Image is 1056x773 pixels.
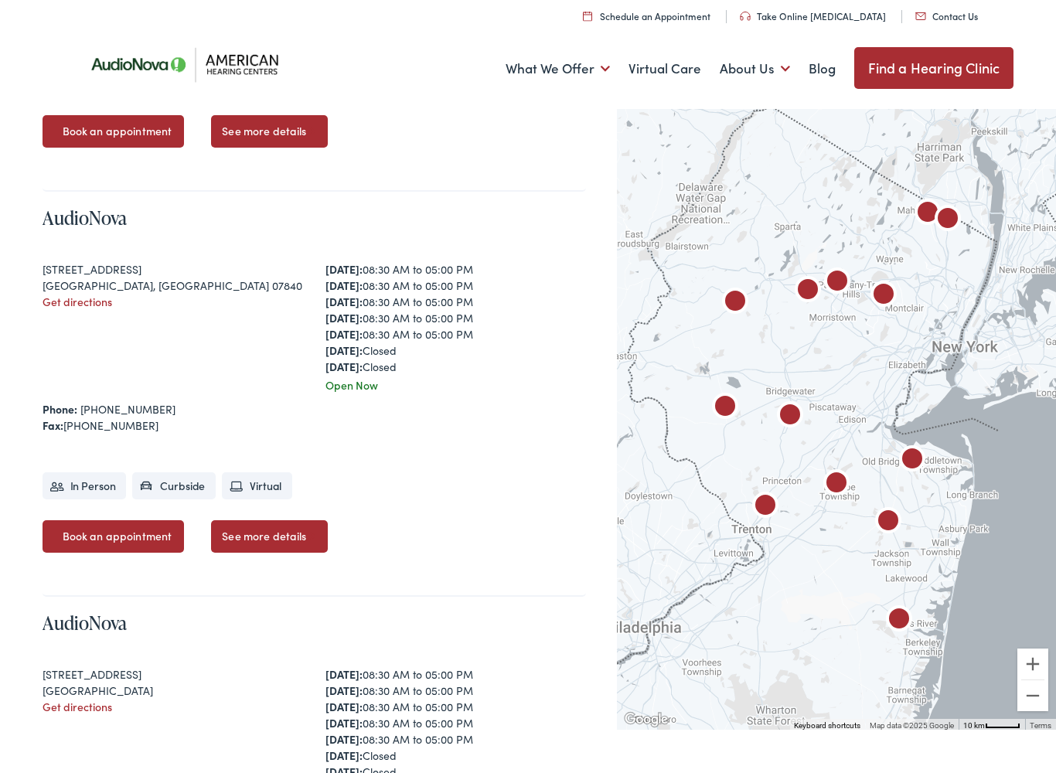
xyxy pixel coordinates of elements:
button: Keyboard shortcuts [794,720,860,731]
div: AudioNova [812,258,862,308]
div: AudioNova [812,460,861,509]
a: Contact Us [915,9,978,22]
li: In Person [43,472,127,499]
a: Open this area in Google Maps (opens a new window) [621,710,672,730]
button: Map Scale: 10 km per 42 pixels [959,719,1025,730]
div: [GEOGRAPHIC_DATA] [43,683,304,699]
div: AudioNova [864,498,913,547]
div: AudioNova [903,189,952,239]
a: Book an appointment [43,520,185,553]
a: AudioNova [43,205,127,230]
a: Get directions [43,294,112,309]
li: Virtual [222,472,292,499]
div: AudioNova [741,482,790,532]
strong: [DATE]: [325,731,363,747]
img: utility icon [915,12,926,20]
a: Schedule an Appointment [583,9,710,22]
span: Map data ©2025 Google [870,721,954,730]
div: Open Now [325,377,587,393]
div: AudioNova [765,392,815,441]
strong: [DATE]: [325,715,363,730]
button: Zoom out [1017,680,1048,711]
div: AudioNova [710,278,760,328]
div: [STREET_ADDRESS] [43,666,304,683]
strong: [DATE]: [325,359,363,374]
div: American Hearing Centers by AudioNova [859,271,908,321]
a: Find a Hearing Clinic [854,47,1014,89]
a: Blog [809,40,836,97]
img: utility icon [740,12,751,21]
div: AudioNova [887,436,937,485]
img: utility icon [583,11,592,21]
a: See more details [211,520,327,553]
strong: [DATE]: [325,666,363,682]
div: AudioNova [923,196,973,245]
a: Terms (opens in new tab) [1030,721,1051,730]
strong: [DATE]: [325,294,363,309]
strong: [DATE]: [325,278,363,293]
a: AudioNova [43,610,127,635]
a: Virtual Care [628,40,701,97]
strong: Fax: [43,417,63,433]
strong: [DATE]: [325,261,363,277]
a: Book an appointment [43,115,185,148]
strong: [DATE]: [325,699,363,714]
div: AudioNova [874,596,924,645]
div: [GEOGRAPHIC_DATA], [GEOGRAPHIC_DATA] 07840 [43,278,304,294]
div: 08:30 AM to 05:00 PM 08:30 AM to 05:00 PM 08:30 AM to 05:00 PM 08:30 AM to 05:00 PM 08:30 AM to 0... [325,261,587,375]
a: See more details [211,115,327,148]
div: American Hearing Centers by AudioNova [783,267,833,316]
button: Zoom in [1017,649,1048,679]
strong: [DATE]: [325,747,363,763]
a: What We Offer [506,40,610,97]
strong: [DATE]: [325,326,363,342]
a: About Us [720,40,790,97]
div: [STREET_ADDRESS] [43,261,304,278]
strong: [DATE]: [325,683,363,698]
span: 10 km [963,721,985,730]
a: Take Online [MEDICAL_DATA] [740,9,886,22]
li: Curbside [132,472,216,499]
strong: [DATE]: [325,310,363,325]
strong: [DATE]: [325,342,363,358]
strong: Phone: [43,401,77,417]
div: AudioNova [700,383,750,433]
img: Google [621,710,672,730]
div: [PHONE_NUMBER] [43,417,587,434]
a: [PHONE_NUMBER] [80,401,175,417]
a: Get directions [43,699,112,714]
